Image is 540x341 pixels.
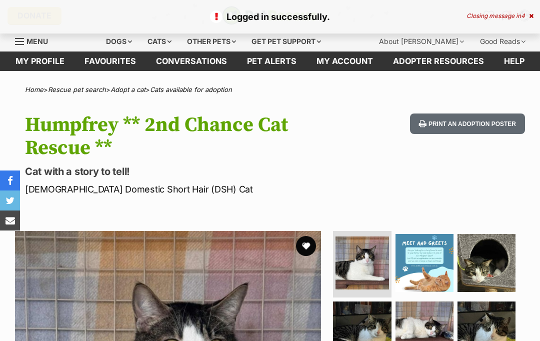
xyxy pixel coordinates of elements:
div: Closing message in [466,12,533,19]
div: Other pets [180,31,243,51]
span: Menu [26,37,48,45]
a: Rescue pet search [48,85,106,93]
div: Cats [140,31,178,51]
span: 4 [521,12,525,19]
button: favourite [296,236,316,256]
div: Dogs [99,31,139,51]
div: About [PERSON_NAME] [372,31,471,51]
button: Print an adoption poster [410,113,525,134]
h1: Humpfrey ** 2nd Chance Cat Rescue ** [25,113,331,159]
a: My profile [5,51,74,71]
p: Logged in successfully. [10,10,530,23]
a: Pet alerts [237,51,306,71]
a: Home [25,85,43,93]
img: Photo of Humpfrey ** 2nd Chance Cat Rescue ** [395,234,453,292]
a: Menu [15,31,55,49]
a: Adopter resources [383,51,494,71]
p: Cat with a story to tell! [25,164,331,178]
a: Adopt a cat [110,85,145,93]
img: Photo of Humpfrey ** 2nd Chance Cat Rescue ** [335,236,388,289]
a: Cats available for adoption [150,85,232,93]
a: Favourites [74,51,146,71]
a: conversations [146,51,237,71]
div: Get pet support [244,31,328,51]
p: [DEMOGRAPHIC_DATA] Domestic Short Hair (DSH) Cat [25,182,331,196]
div: Good Reads [473,31,532,51]
a: My account [306,51,383,71]
img: Photo of Humpfrey ** 2nd Chance Cat Rescue ** [457,234,515,292]
a: Help [494,51,534,71]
